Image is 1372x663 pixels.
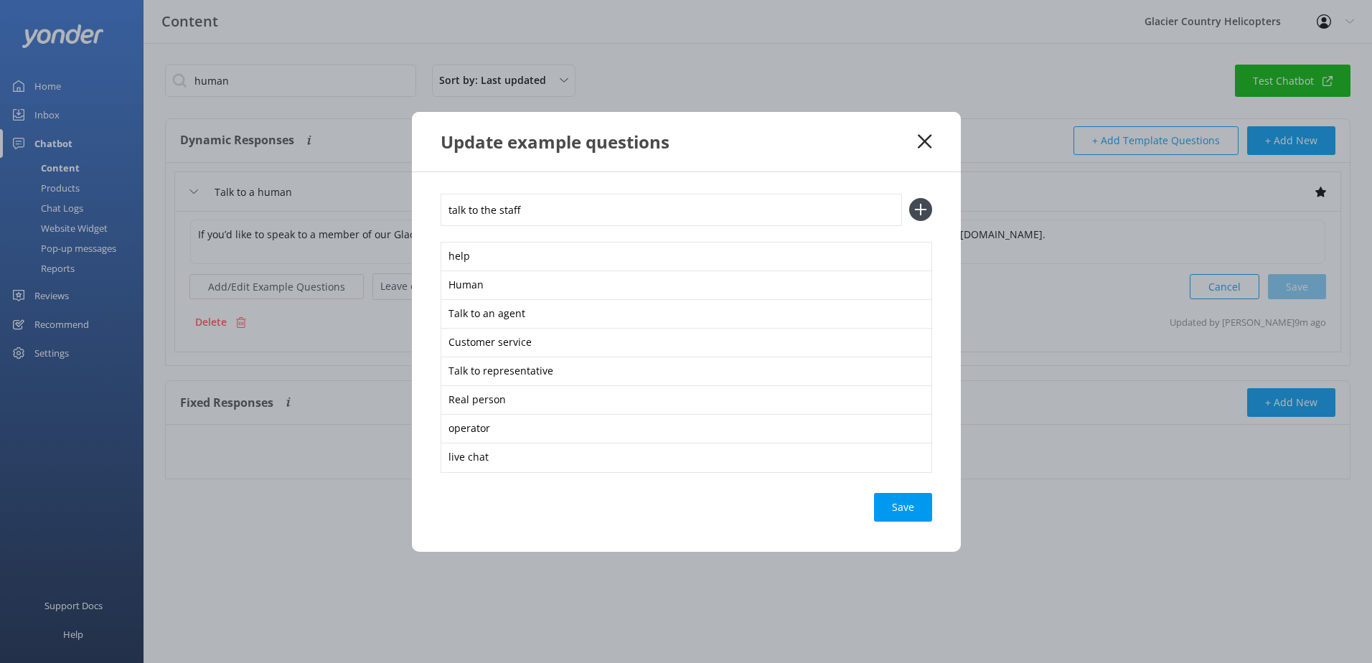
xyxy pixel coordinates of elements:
input: Add customer expression [441,194,902,226]
div: Customer service [441,328,932,358]
button: Close [918,134,931,149]
div: live chat [441,443,932,473]
div: Update example questions [441,130,918,154]
button: Save [874,493,932,522]
div: help [441,242,932,272]
div: Talk to representative [441,357,932,387]
div: Real person [441,385,932,415]
div: Talk to an agent [441,299,932,329]
div: operator [441,414,932,444]
div: Human [441,271,932,301]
